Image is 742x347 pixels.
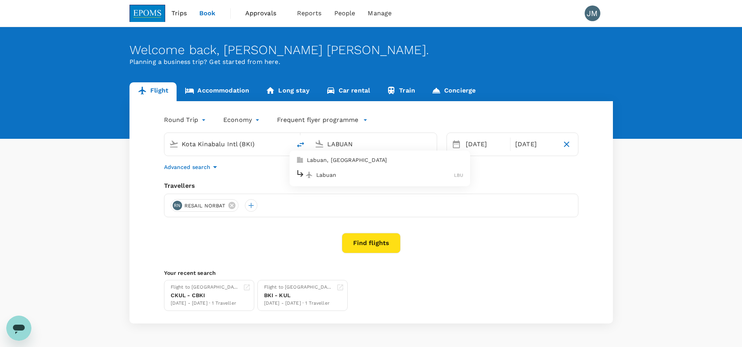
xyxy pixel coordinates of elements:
[277,115,368,125] button: Frequent flyer programme
[182,138,275,150] input: Depart from
[171,300,240,307] div: [DATE] - [DATE] · 1 Traveller
[368,9,392,18] span: Manage
[223,114,261,126] div: Economy
[286,143,287,145] button: Open
[171,199,239,212] div: RNRESAIL NORBAT
[257,82,317,101] a: Long stay
[164,162,220,172] button: Advanced search
[164,181,578,191] div: Travellers
[512,136,558,152] div: [DATE]
[334,9,356,18] span: People
[463,136,509,152] div: [DATE]
[264,300,333,307] div: [DATE] - [DATE] · 1 Traveller
[327,138,420,150] input: Going to
[291,135,310,154] button: delete
[264,283,333,291] div: Flight to [GEOGRAPHIC_DATA]
[164,269,578,277] p: Your recent search
[199,9,216,18] span: Book
[129,82,177,101] a: Flight
[297,9,322,18] span: Reports
[454,173,463,178] span: LBU
[164,114,208,126] div: Round Trip
[296,156,304,164] img: city-icon
[431,143,433,145] button: Close
[177,82,257,101] a: Accommodation
[316,171,454,179] p: Labuan
[378,82,423,101] a: Train
[585,5,600,21] div: JM
[305,171,313,179] img: flight-icon
[6,316,31,341] iframe: Button to launch messaging window
[129,5,166,22] img: EPOMS SDN BHD
[307,156,464,164] p: Labuan, [GEOGRAPHIC_DATA]
[277,115,358,125] p: Frequent flyer programme
[264,291,333,300] div: BKI - KUL
[173,201,182,210] div: RN
[342,233,401,253] button: Find flights
[318,82,379,101] a: Car rental
[171,291,240,300] div: CKUL - CBKI
[171,9,187,18] span: Trips
[171,283,240,291] div: Flight to [GEOGRAPHIC_DATA]
[423,82,484,101] a: Concierge
[164,163,210,171] p: Advanced search
[245,9,284,18] span: Approvals
[129,57,613,67] p: Planning a business trip? Get started from here.
[129,43,613,57] div: Welcome back , [PERSON_NAME] [PERSON_NAME] .
[180,202,230,210] span: RESAIL NORBAT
